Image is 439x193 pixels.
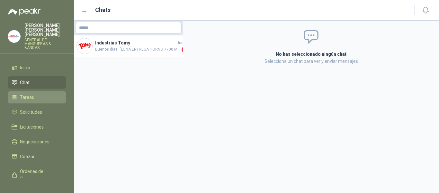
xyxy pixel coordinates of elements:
[8,91,66,103] a: Tareas
[20,64,30,71] span: Inicio
[20,168,60,182] span: Órdenes de Compra
[20,138,49,145] span: Negociaciones
[199,58,423,65] p: Selecciona un chat para ver y enviar mensajes
[178,40,188,46] span: lunes
[95,46,180,53] span: Buenos días, "LONA ENTREGA HORNO 7700 MM LARGO* 1300 MM ANCHO L1
[24,23,66,37] p: [PERSON_NAME] [PERSON_NAME] [PERSON_NAME]
[20,94,34,101] span: Tareas
[77,38,92,54] img: Company Logo
[20,153,35,160] span: Cotizar
[95,5,111,14] h1: Chats
[20,79,30,86] span: Chat
[8,150,66,163] a: Cotizar
[8,62,66,74] a: Inicio
[8,30,20,43] img: Company Logo
[182,46,188,53] span: 2
[8,136,66,148] a: Negociaciones
[199,51,423,58] h2: No has seleccionado ningún chat
[95,39,177,46] h4: Industrias Tomy
[8,8,40,15] img: Logo peakr
[8,165,66,185] a: Órdenes de Compra
[20,123,44,130] span: Licitaciones
[20,109,42,116] span: Solicitudes
[8,76,66,89] a: Chat
[24,38,66,50] p: CENTRAL DE MANGUERAS & BANDAS
[8,121,66,133] a: Licitaciones
[74,35,183,57] a: Company LogoIndustrias TomylunesBuenos días, "LONA ENTREGA HORNO 7700 MM LARGO* 1300 MM ANCHO L12
[8,106,66,118] a: Solicitudes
